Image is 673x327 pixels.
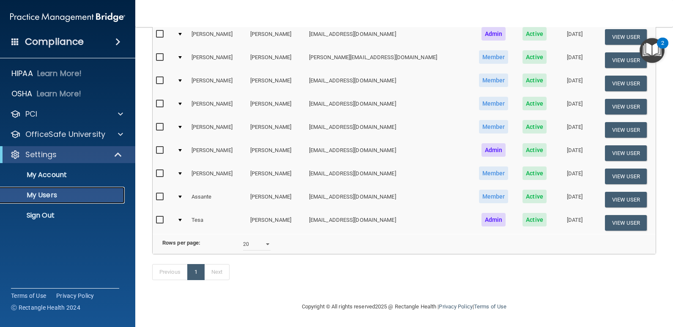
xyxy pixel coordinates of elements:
[247,72,306,95] td: [PERSON_NAME]
[250,293,558,320] div: Copyright © All rights reserved 2025 @ Rectangle Health | |
[605,192,647,207] button: View User
[605,169,647,184] button: View User
[188,165,247,188] td: [PERSON_NAME]
[37,68,82,79] p: Learn More!
[553,95,596,118] td: [DATE]
[605,29,647,45] button: View User
[25,36,84,48] h4: Compliance
[479,120,509,134] span: Member
[11,68,33,79] p: HIPAA
[306,188,471,211] td: [EMAIL_ADDRESS][DOMAIN_NAME]
[553,49,596,72] td: [DATE]
[247,25,306,49] td: [PERSON_NAME]
[523,27,547,41] span: Active
[188,142,247,165] td: [PERSON_NAME]
[523,166,547,180] span: Active
[605,76,647,91] button: View User
[306,49,471,72] td: [PERSON_NAME][EMAIL_ADDRESS][DOMAIN_NAME]
[188,211,247,234] td: Tesa
[479,190,509,203] span: Member
[523,74,547,87] span: Active
[11,303,80,312] span: Ⓒ Rectangle Health 2024
[523,97,547,110] span: Active
[10,150,123,160] a: Settings
[474,303,506,310] a: Terms of Use
[481,213,506,226] span: Admin
[306,211,471,234] td: [EMAIL_ADDRESS][DOMAIN_NAME]
[553,142,596,165] td: [DATE]
[188,49,247,72] td: [PERSON_NAME]
[553,25,596,49] td: [DATE]
[605,99,647,114] button: View User
[479,74,509,87] span: Member
[247,49,306,72] td: [PERSON_NAME]
[439,303,472,310] a: Privacy Policy
[247,142,306,165] td: [PERSON_NAME]
[640,38,665,63] button: Open Resource Center, 2 new notifications
[523,120,547,134] span: Active
[479,50,509,64] span: Member
[25,129,105,139] p: OfficeSafe University
[188,72,247,95] td: [PERSON_NAME]
[523,190,547,203] span: Active
[306,72,471,95] td: [EMAIL_ADDRESS][DOMAIN_NAME]
[661,43,664,54] div: 2
[37,89,82,99] p: Learn More!
[553,211,596,234] td: [DATE]
[204,264,230,280] a: Next
[306,142,471,165] td: [EMAIL_ADDRESS][DOMAIN_NAME]
[56,292,94,300] a: Privacy Policy
[10,9,125,26] img: PMB logo
[247,118,306,142] td: [PERSON_NAME]
[152,264,188,280] a: Previous
[523,143,547,157] span: Active
[187,264,205,280] a: 1
[5,171,121,179] p: My Account
[5,191,121,199] p: My Users
[188,188,247,211] td: Assante
[5,211,121,220] p: Sign Out
[605,215,647,231] button: View User
[553,165,596,188] td: [DATE]
[306,118,471,142] td: [EMAIL_ADDRESS][DOMAIN_NAME]
[553,188,596,211] td: [DATE]
[523,50,547,64] span: Active
[247,188,306,211] td: [PERSON_NAME]
[479,97,509,110] span: Member
[306,25,471,49] td: [EMAIL_ADDRESS][DOMAIN_NAME]
[553,72,596,95] td: [DATE]
[11,89,33,99] p: OSHA
[188,95,247,118] td: [PERSON_NAME]
[553,118,596,142] td: [DATE]
[247,211,306,234] td: [PERSON_NAME]
[25,150,57,160] p: Settings
[25,109,37,119] p: PCI
[523,213,547,226] span: Active
[481,27,506,41] span: Admin
[188,25,247,49] td: [PERSON_NAME]
[162,240,200,246] b: Rows per page:
[605,52,647,68] button: View User
[10,129,123,139] a: OfficeSafe University
[247,165,306,188] td: [PERSON_NAME]
[306,165,471,188] td: [EMAIL_ADDRESS][DOMAIN_NAME]
[481,143,506,157] span: Admin
[605,122,647,138] button: View User
[306,95,471,118] td: [EMAIL_ADDRESS][DOMAIN_NAME]
[247,95,306,118] td: [PERSON_NAME]
[11,292,46,300] a: Terms of Use
[10,109,123,119] a: PCI
[605,145,647,161] button: View User
[188,118,247,142] td: [PERSON_NAME]
[479,166,509,180] span: Member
